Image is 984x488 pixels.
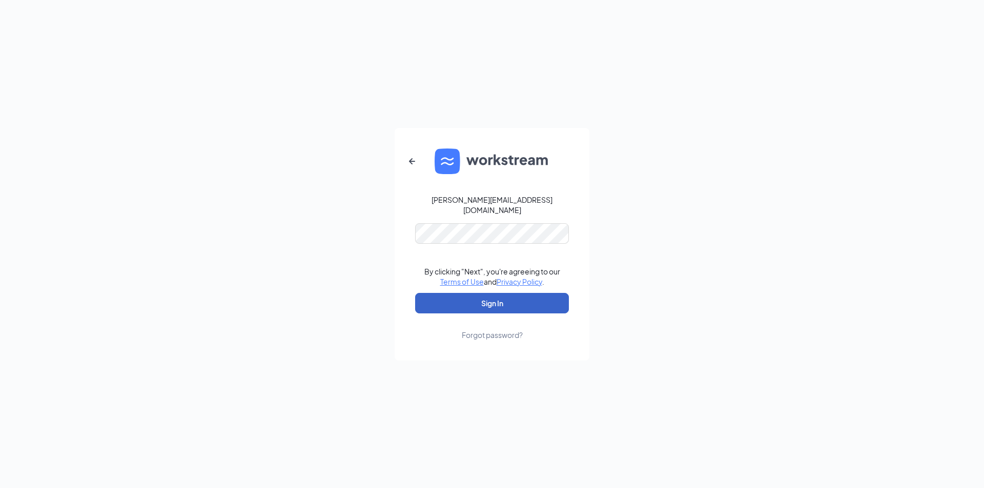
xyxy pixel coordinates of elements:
svg: ArrowLeftNew [406,155,418,167]
a: Forgot password? [462,313,523,340]
img: WS logo and Workstream text [435,148,549,174]
button: Sign In [415,293,569,313]
div: Forgot password? [462,330,523,340]
button: ArrowLeftNew [400,149,424,174]
div: [PERSON_NAME][EMAIL_ADDRESS][DOMAIN_NAME] [415,195,569,215]
a: Privacy Policy [497,277,542,286]
div: By clicking "Next", you're agreeing to our and . [424,266,560,287]
a: Terms of Use [440,277,484,286]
